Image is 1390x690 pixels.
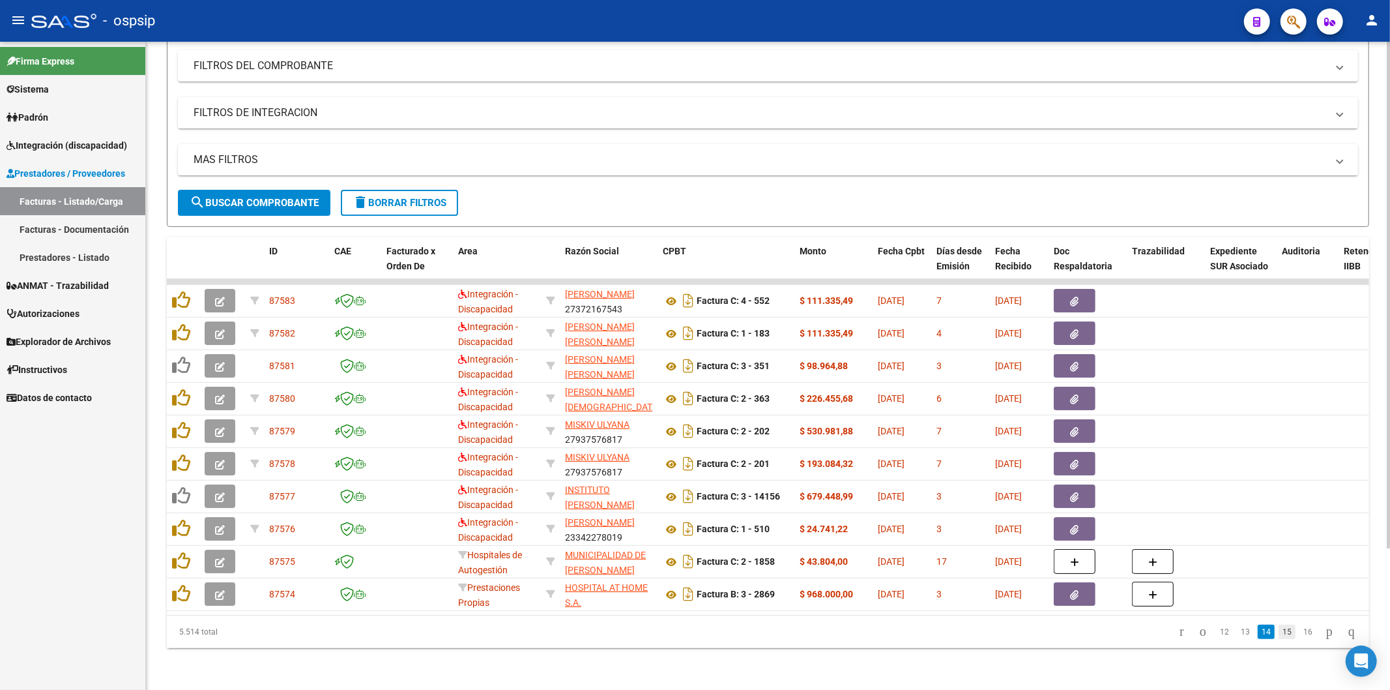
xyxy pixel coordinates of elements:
span: Razón Social [565,246,619,256]
span: [DATE] [995,589,1022,599]
span: MISKIV ULYANA [565,452,630,462]
strong: $ 24.741,22 [800,524,848,534]
span: 3 [936,524,942,534]
span: [DATE] [878,328,905,338]
strong: Factura C: 1 - 183 [697,329,770,339]
strong: $ 98.964,88 [800,361,848,371]
strong: $ 111.335,49 [800,328,853,338]
a: go to last page [1342,625,1361,639]
span: [PERSON_NAME] [PERSON_NAME] [565,322,635,347]
span: [DATE] [878,393,905,404]
span: ANMAT - Trazabilidad [7,278,109,293]
datatable-header-cell: Días desde Emisión [931,237,990,295]
span: 3 [936,491,942,502]
span: [PERSON_NAME] [PERSON_NAME] [565,354,635,380]
span: [DATE] [995,361,1022,371]
datatable-header-cell: Area [453,237,541,295]
i: Descargar documento [680,453,697,474]
strong: $ 679.448,99 [800,491,853,502]
div: 5.514 total [167,616,405,648]
span: Fecha Cpbt [878,246,925,256]
span: Monto [800,246,826,256]
div: 30610822475 [565,483,652,510]
span: 87583 [269,295,295,306]
strong: $ 968.000,00 [800,589,853,599]
mat-icon: person [1364,12,1380,28]
span: 7 [936,426,942,436]
li: page 13 [1235,621,1256,643]
a: go to previous page [1194,625,1212,639]
span: Expediente SUR Asociado [1210,246,1268,271]
a: 12 [1216,625,1233,639]
span: [DATE] [878,361,905,371]
span: Autorizaciones [7,307,80,321]
span: Explorador de Archivos [7,335,111,349]
span: 87574 [269,589,295,599]
div: 30999006813 [565,548,652,575]
span: Días desde Emisión [936,246,982,271]
span: [DATE] [878,556,905,567]
datatable-header-cell: CPBT [658,237,794,295]
span: Integración - Discapacidad [458,289,518,314]
mat-icon: delete [353,194,368,210]
mat-panel-title: FILTROS DE INTEGRACION [194,106,1327,120]
mat-expansion-panel-header: FILTROS DEL COMPROBANTE [178,50,1358,82]
datatable-header-cell: Doc Respaldatoria [1049,237,1127,295]
mat-icon: menu [10,12,26,28]
span: 6 [936,393,942,404]
span: 7 [936,295,942,306]
span: Doc Respaldatoria [1054,246,1112,271]
a: 16 [1299,625,1316,639]
span: HOSPITAL AT HOME S.A. [565,582,648,608]
i: Descargar documento [680,388,697,409]
datatable-header-cell: Facturado x Orden De [381,237,453,295]
span: [DATE] [995,458,1022,469]
a: 14 [1258,625,1275,639]
div: 27937576817 [565,450,652,477]
span: [PERSON_NAME][DEMOGRAPHIC_DATA] [565,387,660,412]
span: [DATE] [995,524,1022,534]
a: go to next page [1320,625,1339,639]
span: [DATE] [995,295,1022,306]
div: 27267817664 [565,320,652,347]
li: page 16 [1297,621,1318,643]
div: Open Intercom Messenger [1346,646,1377,677]
datatable-header-cell: CAE [329,237,381,295]
button: Borrar Filtros [341,190,458,216]
span: Integración - Discapacidad [458,452,518,477]
span: Firma Express [7,54,74,68]
mat-panel-title: FILTROS DEL COMPROBANTE [194,59,1327,73]
strong: Factura C: 2 - 201 [697,459,770,470]
datatable-header-cell: Expediente SUR Asociado [1205,237,1277,295]
strong: Factura C: 2 - 363 [697,394,770,404]
i: Descargar documento [680,290,697,311]
span: CAE [334,246,351,256]
mat-panel-title: MAS FILTROS [194,153,1327,167]
i: Descargar documento [680,355,697,376]
span: - ospsip [103,7,155,35]
strong: Factura C: 3 - 14156 [697,492,780,502]
span: Area [458,246,478,256]
span: 87576 [269,524,295,534]
span: Facturado x Orden De [386,246,435,271]
div: 27231754984 [565,352,652,380]
span: 87579 [269,426,295,436]
span: 7 [936,458,942,469]
span: Fecha Recibido [995,246,1032,271]
span: Auditoria [1282,246,1320,256]
strong: Factura C: 2 - 1858 [697,557,775,567]
datatable-header-cell: Razón Social [560,237,658,295]
span: [DATE] [995,491,1022,502]
strong: Factura C: 3 - 351 [697,361,770,372]
span: [DATE] [878,589,905,599]
span: [DATE] [995,328,1022,338]
li: page 14 [1256,621,1277,643]
strong: Factura C: 2 - 202 [697,427,770,437]
span: Integración - Discapacidad [458,485,518,510]
span: [DATE] [878,524,905,534]
span: Hospitales de Autogestión [458,550,522,575]
span: ID [269,246,278,256]
span: 87575 [269,556,295,567]
strong: $ 226.455,68 [800,393,853,404]
datatable-header-cell: Monto [794,237,873,295]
